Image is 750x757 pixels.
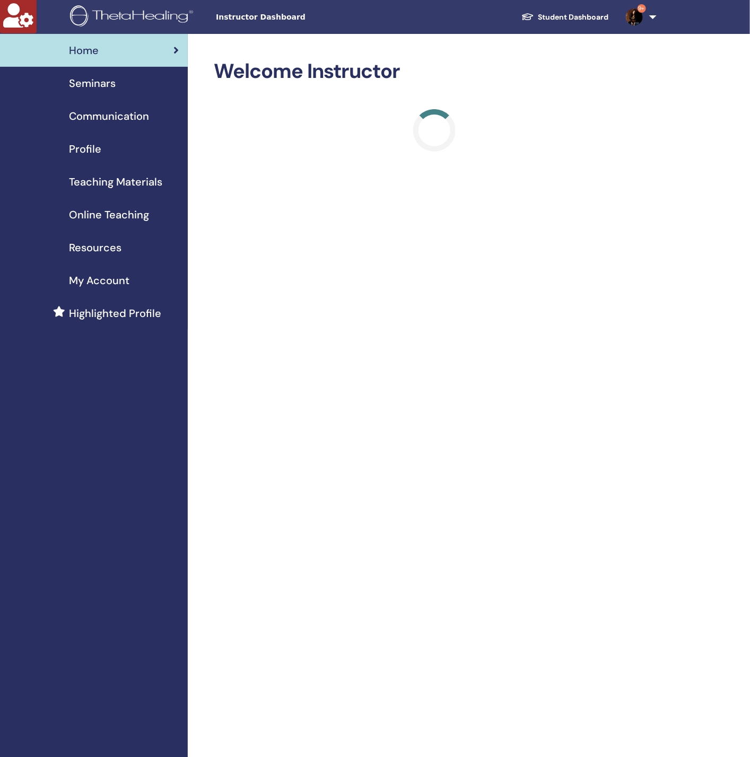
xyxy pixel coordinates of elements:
span: Online Teaching [69,207,149,223]
span: My Account [69,272,129,288]
span: Teaching Materials [69,174,162,190]
h2: Welcome Instructor [214,59,655,84]
span: Resources [69,240,121,256]
a: Student Dashboard [513,7,617,27]
span: Home [69,42,99,58]
span: Instructor Dashboard [216,12,375,23]
img: logo.png [70,5,197,29]
img: default.jpg [626,8,643,25]
span: Profile [69,141,101,157]
img: graduation-cap-white.svg [521,12,534,21]
span: 9+ [638,4,646,13]
span: Highlighted Profile [69,305,161,321]
span: Seminars [69,75,116,91]
span: Communication [69,108,149,124]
